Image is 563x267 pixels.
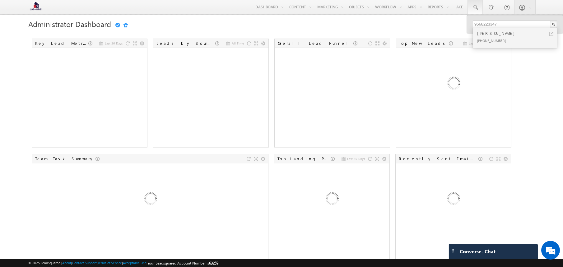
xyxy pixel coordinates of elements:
[469,40,486,46] span: Last 10 Days
[277,156,331,162] div: Top Landing Pages
[298,166,365,233] img: Loading...
[123,261,147,265] a: Acceptable Use
[476,37,559,44] div: [PHONE_NUMBER]
[28,2,44,12] img: Custom Logo
[450,248,455,253] img: carter-drag
[147,261,218,265] span: Your Leadsquared Account Number is
[72,261,97,265] a: Contact Support
[62,261,71,265] a: About
[473,21,557,28] input: Search Objects
[399,40,449,46] div: Top New Leads
[278,40,353,46] div: Overall Lead Funnel
[98,261,122,265] a: Terms of Service
[460,249,496,254] span: Converse - Chat
[347,156,365,162] span: Last 30 Days
[420,166,486,233] img: Loading...
[105,40,123,46] span: Last 30 Days
[476,30,559,37] div: [PERSON_NAME]
[232,40,244,46] span: All Time
[117,166,184,233] img: Loading...
[420,51,487,118] img: Loading...
[209,261,218,265] span: 63259
[35,156,95,162] div: Team Task Summary
[35,40,88,46] div: Key Lead Metrics
[399,156,478,162] div: Recently Sent Email Campaigns
[156,40,215,46] div: Leads by Sources
[28,260,218,266] span: © 2025 LeadSquared | | | | |
[28,19,111,29] span: Administrator Dashboard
